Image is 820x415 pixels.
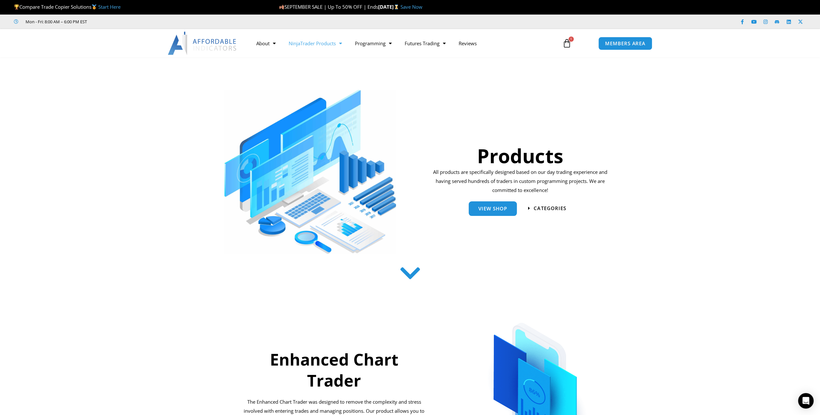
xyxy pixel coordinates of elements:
[528,206,566,211] a: categories
[469,201,517,216] a: View Shop
[400,4,422,10] a: Save Now
[452,36,483,51] a: Reviews
[431,168,610,195] p: All products are specifically designed based on our day trading experience and having served hund...
[282,36,348,51] a: NinjaTrader Products
[96,18,193,25] iframe: Customer reviews powered by Trustpilot
[168,32,237,55] img: LogoAI | Affordable Indicators – NinjaTrader
[92,5,97,9] img: 🥇
[598,37,652,50] a: MEMBERS AREA
[14,4,121,10] span: Compare Trade Copier Solutions
[378,4,400,10] strong: [DATE]
[24,18,87,26] span: Mon - Fri: 8:00 AM – 6:00 PM EST
[250,36,282,51] a: About
[224,90,396,254] img: ProductsSection scaled | Affordable Indicators – NinjaTrader
[534,206,566,211] span: categories
[14,5,19,9] img: 🏆
[478,206,507,211] span: View Shop
[398,36,452,51] a: Futures Trading
[279,5,284,9] img: 🍂
[605,41,645,46] span: MEMBERS AREA
[250,36,555,51] nav: Menu
[98,4,121,10] a: Start Here
[279,4,378,10] span: SEPTEMBER SALE | Up To 50% OFF | Ends
[553,34,581,53] a: 1
[798,393,814,409] div: Open Intercom Messenger
[243,349,426,391] h2: Enhanced Chart Trader
[569,37,574,42] span: 1
[348,36,398,51] a: Programming
[431,142,610,169] h1: Products
[394,5,399,9] img: ⌛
